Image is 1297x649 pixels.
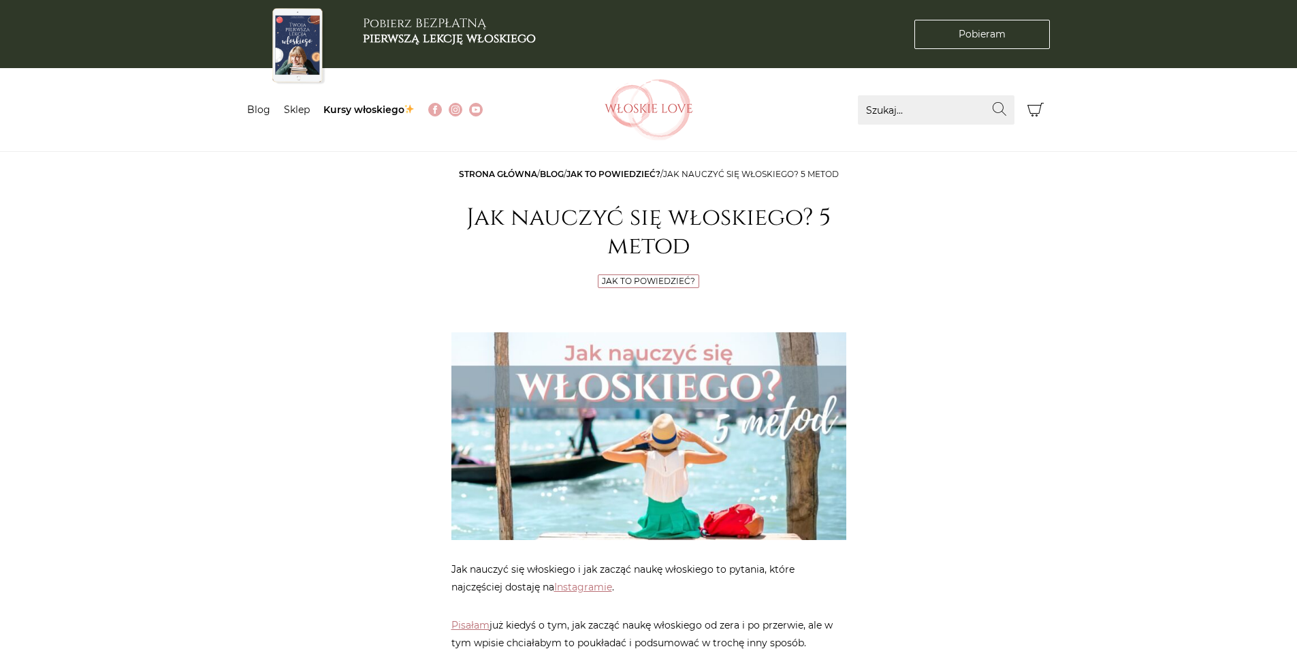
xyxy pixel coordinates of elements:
[459,169,537,179] a: Strona główna
[247,104,270,116] a: Blog
[1021,95,1051,125] button: Koszyk
[363,30,536,47] b: pierwszą lekcję włoskiego
[451,204,846,261] h1: Jak nauczyć się włoskiego? 5 metod
[858,95,1014,125] input: Szukaj...
[451,560,846,596] p: Jak nauczyć się włoskiego i jak zacząć naukę włoskiego to pytania, które najczęściej dostaję na .
[459,169,839,179] span: / / /
[566,169,660,179] a: Jak to powiedzieć?
[323,104,415,116] a: Kursy włoskiego
[363,16,536,46] h3: Pobierz BEZPŁATNĄ
[284,104,310,116] a: Sklep
[540,169,564,179] a: Blog
[404,104,414,114] img: ✨
[554,581,612,593] a: Instagramie
[959,27,1006,42] span: Pobieram
[451,619,490,631] a: Pisałam
[914,20,1050,49] a: Pobieram
[605,79,693,140] img: Włoskielove
[602,276,695,286] a: Jak to powiedzieć?
[663,169,839,179] span: Jak nauczyć się włoskiego? 5 metod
